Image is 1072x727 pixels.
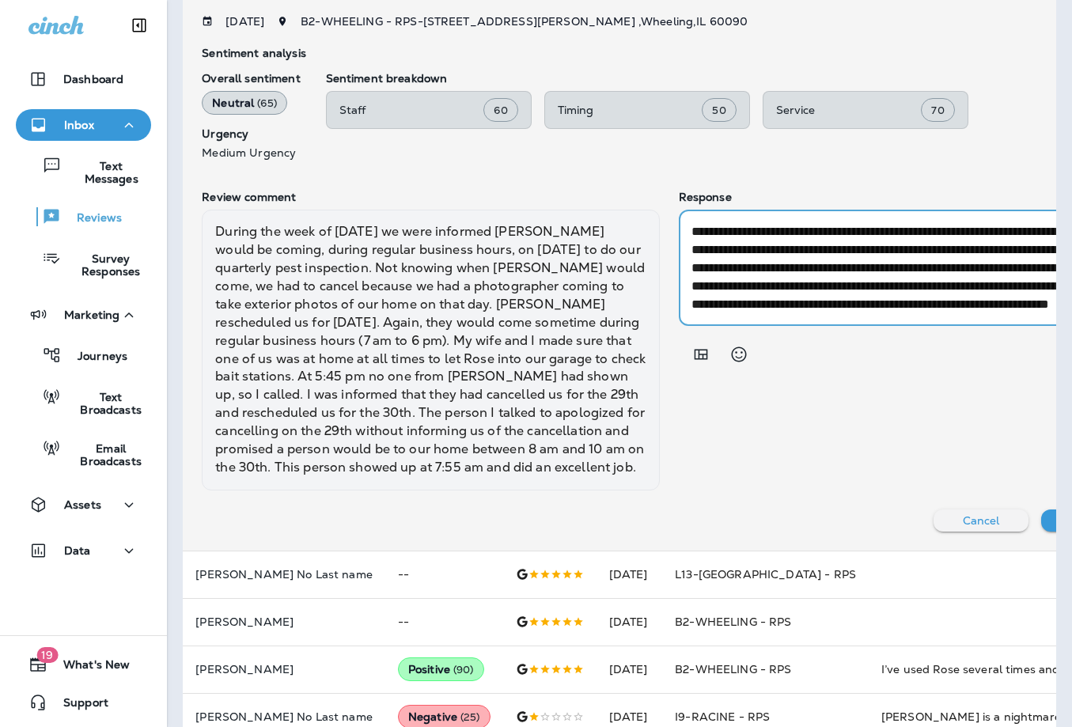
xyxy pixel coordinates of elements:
[47,658,130,677] span: What's New
[398,657,484,681] div: Positive
[61,391,145,416] p: Text Broadcasts
[64,119,94,131] p: Inbox
[385,551,503,598] td: --
[47,696,108,715] span: Support
[61,211,122,226] p: Reviews
[202,146,300,159] p: Medium Urgency
[16,109,151,141] button: Inbox
[301,14,748,28] span: B2-WHEELING - RPS - [STREET_ADDRESS][PERSON_NAME] , Wheeling , IL 60090
[202,91,287,115] div: Neutral
[460,710,480,724] span: ( 25 )
[675,662,791,676] span: B2-WHEELING - RPS
[675,615,791,629] span: B2-WHEELING - RPS
[558,104,703,116] p: Timing
[385,598,503,646] td: --
[16,489,151,521] button: Assets
[339,104,484,116] p: Staff
[63,73,123,85] p: Dashboard
[195,568,373,581] p: [PERSON_NAME] No Last name
[62,160,145,185] p: Text Messages
[61,252,145,278] p: Survey Responses
[16,149,151,192] button: Text Messages
[202,210,659,490] div: During the week of [DATE] we were informed [PERSON_NAME] would be coming, during regular business...
[712,104,725,117] span: 50
[723,339,755,370] button: Select an emoji
[675,567,856,581] span: L13-[GEOGRAPHIC_DATA] - RPS
[225,15,264,28] p: [DATE]
[16,380,151,423] button: Text Broadcasts
[36,647,58,663] span: 19
[494,104,507,117] span: 60
[64,498,101,511] p: Assets
[16,535,151,566] button: Data
[16,339,151,372] button: Journeys
[64,309,119,321] p: Marketing
[597,551,663,598] td: [DATE]
[776,104,922,116] p: Service
[931,104,944,117] span: 70
[597,598,663,646] td: [DATE]
[597,646,663,693] td: [DATE]
[195,663,373,676] p: [PERSON_NAME]
[202,127,300,140] p: Urgency
[16,241,151,285] button: Survey Responses
[202,72,300,85] p: Overall sentiment
[16,431,151,475] button: Email Broadcasts
[934,509,1028,532] button: Cancel
[202,191,659,203] p: Review comment
[62,350,127,365] p: Journeys
[685,339,717,370] button: Add in a premade template
[16,200,151,233] button: Reviews
[117,9,161,41] button: Collapse Sidebar
[195,710,373,723] p: [PERSON_NAME] No Last name
[453,663,474,676] span: ( 90 )
[16,63,151,95] button: Dashboard
[16,687,151,718] button: Support
[16,299,151,331] button: Marketing
[963,514,1000,527] p: Cancel
[16,649,151,680] button: 19What's New
[257,97,277,110] span: ( 65 )
[64,544,91,557] p: Data
[195,615,373,628] p: [PERSON_NAME]
[61,442,145,468] p: Email Broadcasts
[675,710,770,724] span: I9-RACINE - RPS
